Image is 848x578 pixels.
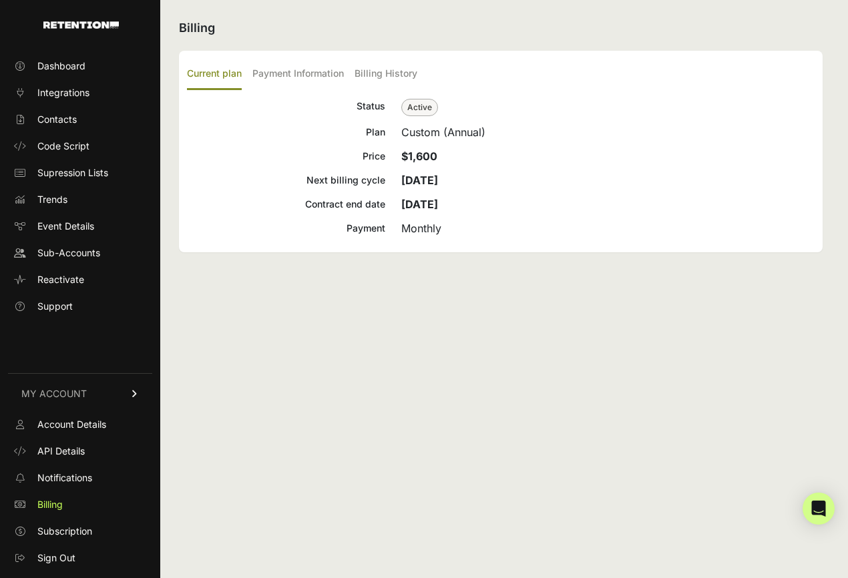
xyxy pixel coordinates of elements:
[8,521,152,542] a: Subscription
[187,148,385,164] div: Price
[8,547,152,569] a: Sign Out
[187,124,385,140] div: Plan
[8,216,152,237] a: Event Details
[401,124,815,140] div: Custom (Annual)
[8,414,152,435] a: Account Details
[37,139,89,153] span: Code Script
[401,99,438,116] span: Active
[187,196,385,212] div: Contract end date
[8,189,152,210] a: Trends
[8,494,152,515] a: Billing
[37,300,73,313] span: Support
[37,418,106,431] span: Account Details
[401,150,437,163] strong: $1,600
[37,193,67,206] span: Trends
[37,220,94,233] span: Event Details
[8,296,152,317] a: Support
[37,445,85,458] span: API Details
[37,113,77,126] span: Contacts
[37,86,89,99] span: Integrations
[187,220,385,236] div: Payment
[179,19,823,37] h2: Billing
[37,59,85,73] span: Dashboard
[37,551,75,565] span: Sign Out
[8,242,152,264] a: Sub-Accounts
[37,166,108,180] span: Supression Lists
[252,59,344,90] label: Payment Information
[8,55,152,77] a: Dashboard
[187,98,385,116] div: Status
[37,471,92,485] span: Notifications
[37,273,84,286] span: Reactivate
[37,525,92,538] span: Subscription
[8,373,152,414] a: MY ACCOUNT
[355,59,417,90] label: Billing History
[8,441,152,462] a: API Details
[401,174,438,187] strong: [DATE]
[8,269,152,290] a: Reactivate
[37,246,100,260] span: Sub-Accounts
[37,498,63,511] span: Billing
[21,387,87,400] span: MY ACCOUNT
[8,109,152,130] a: Contacts
[401,198,438,211] strong: [DATE]
[8,467,152,489] a: Notifications
[803,493,835,525] div: Open Intercom Messenger
[187,59,242,90] label: Current plan
[8,135,152,157] a: Code Script
[43,21,119,29] img: Retention.com
[187,172,385,188] div: Next billing cycle
[8,162,152,184] a: Supression Lists
[401,220,815,236] div: Monthly
[8,82,152,103] a: Integrations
